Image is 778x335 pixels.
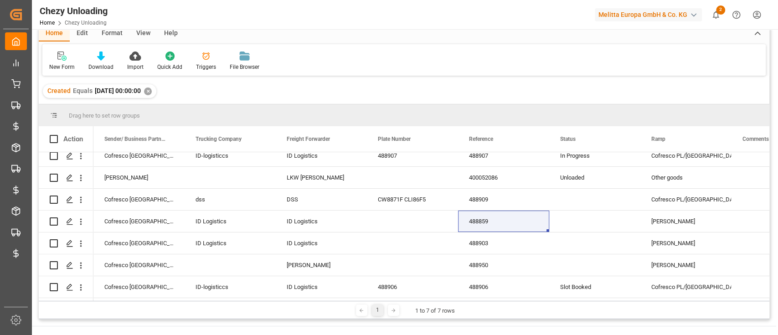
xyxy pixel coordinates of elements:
div: dss [185,189,276,210]
div: ID Logistics [287,211,356,232]
div: File Browser [230,63,259,71]
div: Triggers [196,63,216,71]
div: 488906 [367,276,458,298]
div: LKW [PERSON_NAME] [287,167,356,188]
div: Press SPACE to select this row. [39,254,93,276]
div: DSS [287,189,356,210]
div: Slot Booked [560,277,629,298]
div: Cofresco [GEOGRAPHIC_DATA] [93,254,185,276]
span: Status [560,136,576,142]
div: Quick Add [157,63,182,71]
a: Home [40,20,55,26]
span: Plate Number [378,136,411,142]
span: Ramp [651,136,665,142]
span: Created [47,87,71,94]
div: ID Logistics [185,232,276,254]
div: 1 to 7 of 7 rows [415,306,455,315]
div: Action [63,135,83,143]
span: 2 [716,5,725,15]
div: Format [95,26,129,41]
div: Cofresco [GEOGRAPHIC_DATA] [93,145,185,166]
span: Trucking Company [196,136,242,142]
div: 400052086 [458,167,549,188]
div: 488907 [367,145,458,166]
div: Press SPACE to select this row. [39,145,93,167]
div: Cofresco [GEOGRAPHIC_DATA] [93,189,185,210]
div: 488903 [458,232,549,254]
div: [PERSON_NAME] [93,167,185,188]
div: 488907 [458,145,549,166]
div: [PERSON_NAME] [651,255,721,276]
div: CW8871F CLI86F5 [367,189,458,210]
div: [PERSON_NAME] [287,255,356,276]
div: [PERSON_NAME] [651,211,721,232]
div: In Progress [560,145,629,166]
div: Press SPACE to select this row. [39,189,93,211]
div: Chezy Unloading [40,4,108,18]
div: Other goods [651,167,721,188]
span: Comments [742,136,769,142]
div: New Form [49,63,75,71]
div: Edit [70,26,95,41]
div: 488909 [458,189,549,210]
div: Cofresco PL/[GEOGRAPHIC_DATA] [651,189,721,210]
span: Equals [73,87,93,94]
div: ID-logisticcs [185,276,276,298]
div: ID Logistics [287,145,356,166]
div: Download [88,63,113,71]
div: Cofresco PL/[GEOGRAPHIC_DATA] [651,277,721,298]
div: 488950 [458,254,549,276]
div: Import [127,63,144,71]
div: Help [157,26,185,41]
div: Cofresco PL/[GEOGRAPHIC_DATA] [651,145,721,166]
div: 488859 [458,211,549,232]
div: Press SPACE to select this row. [39,167,93,189]
div: Unloaded [560,167,629,188]
div: Cofresco [GEOGRAPHIC_DATA] [93,211,185,232]
div: View [129,26,157,41]
div: Press SPACE to select this row. [39,232,93,254]
div: ID Logistics [287,233,356,254]
span: Reference [469,136,493,142]
div: 488906 [458,276,549,298]
div: [PERSON_NAME] [651,233,721,254]
div: ID Logistics [185,211,276,232]
div: ID-logisticcs [185,145,276,166]
div: Cofresco [GEOGRAPHIC_DATA] [93,276,185,298]
div: Press SPACE to select this row. [39,276,93,298]
span: Sender/ Business Partner [104,136,165,142]
button: Help Center [726,5,747,25]
div: Melitta Europa GmbH & Co. KG [595,8,702,21]
div: ✕ [144,88,152,95]
button: Melitta Europa GmbH & Co. KG [595,6,706,23]
span: Freight Forwarder [287,136,330,142]
span: Drag here to set row groups [69,112,140,119]
div: Press SPACE to select this row. [39,211,93,232]
div: Home [39,26,70,41]
div: 1 [372,304,383,316]
div: Cofresco [GEOGRAPHIC_DATA] [93,232,185,254]
button: show 2 new notifications [706,5,726,25]
span: [DATE] 00:00:00 [95,87,141,94]
div: ID Logistics [287,277,356,298]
